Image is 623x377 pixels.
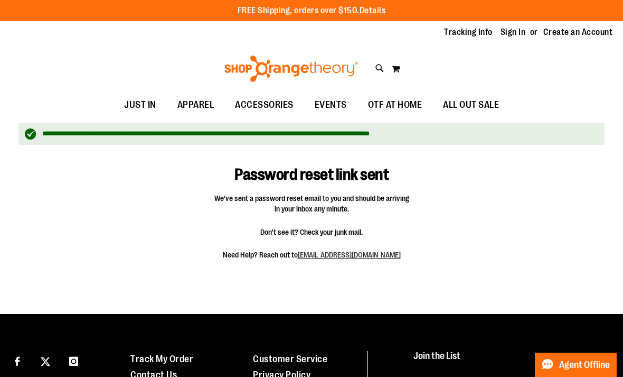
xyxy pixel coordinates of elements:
[443,93,499,117] span: ALL OUT SALE
[36,351,55,370] a: Visit our X page
[360,6,386,15] a: Details
[223,56,360,82] img: Shop Orangetheory
[298,251,401,259] a: [EMAIL_ADDRESS][DOMAIN_NAME]
[177,93,214,117] span: APPAREL
[501,26,526,38] a: Sign In
[444,26,493,38] a: Tracking Info
[253,354,327,364] a: Customer Service
[535,353,617,377] button: Agent Offline
[238,5,386,17] p: FREE Shipping, orders over $150.
[214,193,409,214] span: We've sent a password reset email to you and should be arriving in your inbox any minute.
[368,93,422,117] span: OTF AT HOME
[188,150,435,184] h1: Password reset link sent
[64,351,83,370] a: Visit our Instagram page
[41,357,50,366] img: Twitter
[543,26,613,38] a: Create an Account
[315,93,347,117] span: EVENTS
[130,354,193,364] a: Track My Order
[124,93,156,117] span: JUST IN
[214,227,409,237] span: Don't see it? Check your junk mail.
[235,93,294,117] span: ACCESSORIES
[413,351,605,371] h4: Join the List
[214,250,409,260] span: Need Help? Reach out to
[559,360,610,370] span: Agent Offline
[8,351,26,370] a: Visit our Facebook page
